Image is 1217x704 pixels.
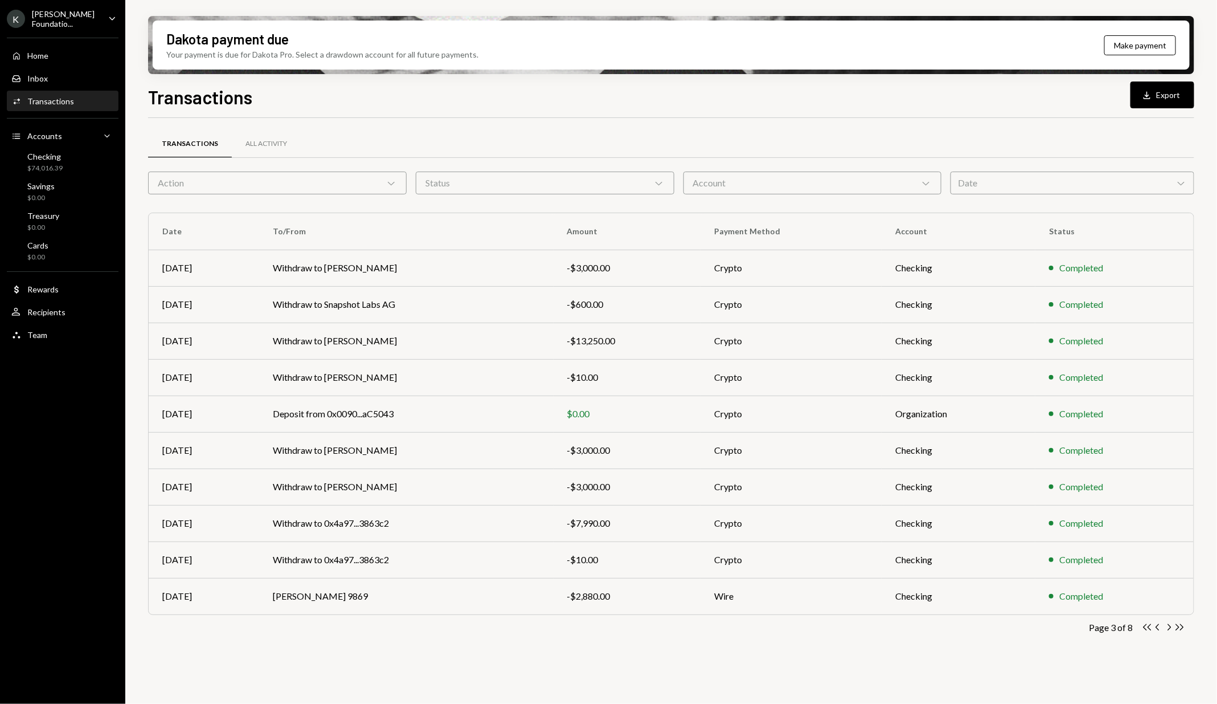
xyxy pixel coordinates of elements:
[7,125,118,146] a: Accounts
[27,330,47,340] div: Team
[567,298,687,311] div: -$600.00
[7,91,118,111] a: Transactions
[27,181,55,191] div: Savings
[232,129,301,158] a: All Activity
[27,96,74,106] div: Transactions
[259,213,554,250] th: To/From
[7,237,118,264] a: Cards$0.00
[882,213,1035,250] th: Account
[1059,480,1103,494] div: Completed
[27,74,48,83] div: Inbox
[259,469,554,505] td: Withdraw to [PERSON_NAME]
[1059,553,1103,567] div: Completed
[162,261,245,275] div: [DATE]
[27,241,48,250] div: Cards
[259,505,554,542] td: Withdraw to 0x4a97...3863c2
[882,250,1035,286] td: Checking
[27,164,63,173] div: $74,016.39
[259,578,554,615] td: [PERSON_NAME] 9869
[700,286,882,323] td: Crypto
[567,516,687,530] div: -$7,990.00
[683,172,942,194] div: Account
[27,152,63,161] div: Checking
[554,213,700,250] th: Amount
[950,172,1194,194] div: Date
[700,469,882,505] td: Crypto
[700,213,882,250] th: Payment Method
[1089,622,1133,633] div: Page 3 of 8
[1130,82,1194,108] button: Export
[27,51,48,60] div: Home
[27,211,59,221] div: Treasury
[259,542,554,578] td: Withdraw to 0x4a97...3863c2
[700,542,882,578] td: Crypto
[700,250,882,286] td: Crypto
[882,432,1035,469] td: Checking
[27,253,48,262] div: $0.00
[882,286,1035,323] td: Checking
[162,407,245,421] div: [DATE]
[700,505,882,542] td: Crypto
[1035,213,1194,250] th: Status
[148,129,232,158] a: Transactions
[567,334,687,348] div: -$13,250.00
[416,172,674,194] div: Status
[259,323,554,359] td: Withdraw to [PERSON_NAME]
[1059,298,1103,311] div: Completed
[162,553,245,567] div: [DATE]
[162,334,245,348] div: [DATE]
[259,432,554,469] td: Withdraw to [PERSON_NAME]
[882,578,1035,615] td: Checking
[1059,334,1103,348] div: Completed
[882,469,1035,505] td: Checking
[245,139,287,149] div: All Activity
[882,505,1035,542] td: Checking
[166,48,478,60] div: Your payment is due for Dakota Pro. Select a drawdown account for all future payments.
[700,396,882,432] td: Crypto
[700,432,882,469] td: Crypto
[567,443,687,457] div: -$3,000.00
[1059,516,1103,530] div: Completed
[1059,261,1103,275] div: Completed
[27,193,55,203] div: $0.00
[7,279,118,299] a: Rewards
[162,371,245,384] div: [DATE]
[882,396,1035,432] td: Organization
[162,480,245,494] div: [DATE]
[567,371,687,384] div: -$10.00
[7,302,118,322] a: Recipients
[27,223,59,233] div: $0.00
[7,207,118,235] a: Treasury$0.00
[162,298,245,311] div: [DATE]
[7,324,118,345] a: Team
[567,480,687,494] div: -$3,000.00
[567,261,687,275] div: -$3,000.00
[567,553,687,567] div: -$10.00
[149,213,259,250] th: Date
[7,68,118,88] a: Inbox
[700,359,882,396] td: Crypto
[259,359,554,396] td: Withdraw to [PERSON_NAME]
[1059,443,1103,457] div: Completed
[1059,371,1103,384] div: Completed
[700,578,882,615] td: Wire
[259,286,554,323] td: Withdraw to Snapshot Labs AG
[162,516,245,530] div: [DATE]
[259,250,554,286] td: Withdraw to [PERSON_NAME]
[1059,589,1103,603] div: Completed
[148,86,252,108] h1: Transactions
[27,284,59,294] div: Rewards
[700,323,882,359] td: Crypto
[7,10,25,28] div: K
[1059,407,1103,421] div: Completed
[882,542,1035,578] td: Checking
[162,139,218,149] div: Transactions
[259,396,554,432] td: Deposit from 0x0090...aC5043
[27,307,65,317] div: Recipients
[148,172,407,194] div: Action
[882,359,1035,396] td: Checking
[7,178,118,205] a: Savings$0.00
[1104,35,1176,55] button: Make payment
[7,148,118,176] a: Checking$74,016.39
[166,30,289,48] div: Dakota payment due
